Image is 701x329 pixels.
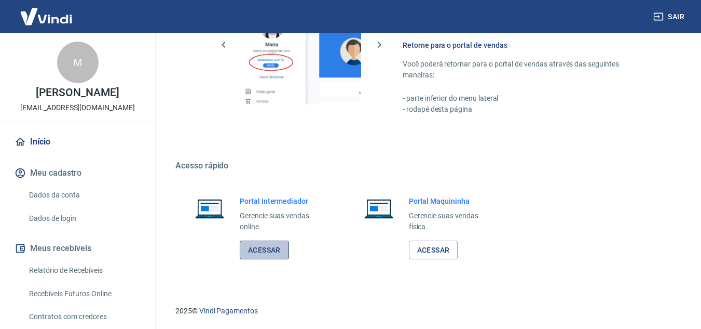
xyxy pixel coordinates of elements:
img: Imagem de um notebook aberto [188,196,231,221]
a: Vindi Pagamentos [199,307,258,315]
a: Acessar [240,241,289,260]
a: Contratos com credores [25,306,143,327]
a: Início [12,130,143,153]
h6: Retorne para o portal de vendas [403,40,651,50]
a: Dados da conta [25,185,143,206]
p: 2025 © [175,306,676,317]
p: [EMAIL_ADDRESS][DOMAIN_NAME] [20,102,135,113]
div: M [57,42,99,83]
a: Relatório de Recebíveis [25,260,143,281]
button: Sair [651,7,689,27]
p: [PERSON_NAME] [36,87,119,98]
p: Gerencie suas vendas física. [409,210,495,232]
h5: Acesso rápido [175,161,676,171]
a: Acessar [409,241,458,260]
button: Meu cadastro [12,162,143,185]
img: Imagem de um notebook aberto [357,196,401,221]
img: Vindi [12,1,80,32]
button: Meus recebíveis [12,237,143,260]
p: - parte inferior do menu lateral [403,93,651,104]
p: - rodapé desta página [403,104,651,115]
a: Recebíveis Futuros Online [25,283,143,305]
p: Você poderá retornar para o portal de vendas através das seguintes maneiras: [403,59,651,81]
a: Dados de login [25,208,143,229]
p: Gerencie suas vendas online. [240,210,326,232]
h6: Portal Intermediador [240,196,326,206]
h6: Portal Maquininha [409,196,495,206]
